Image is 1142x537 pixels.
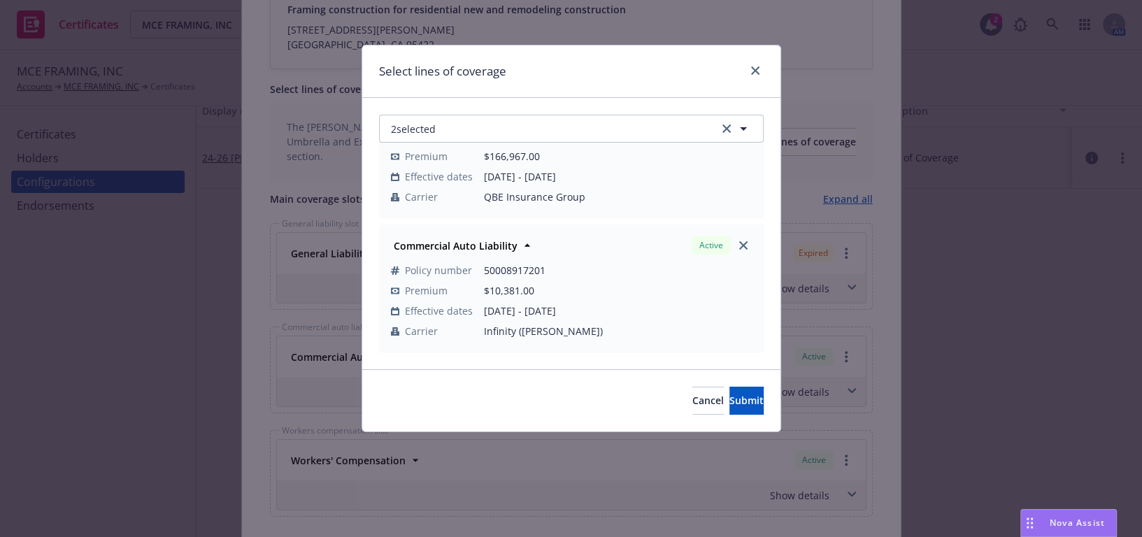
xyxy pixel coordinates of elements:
[391,122,436,136] span: 2 selected
[484,189,752,204] span: QBE Insurance Group
[394,239,518,252] strong: Commercial Auto Liability
[484,303,752,318] span: [DATE] - [DATE]
[405,169,473,184] span: Effective dates
[405,189,438,204] span: Carrier
[1050,517,1105,529] span: Nova Assist
[1021,510,1038,536] div: Drag to move
[405,303,473,318] span: Effective dates
[405,263,472,278] span: Policy number
[735,237,752,254] a: close
[692,394,724,407] span: Cancel
[484,150,540,163] span: $166,967.00
[697,239,725,252] span: Active
[729,394,764,407] span: Submit
[1020,509,1117,537] button: Nova Assist
[484,284,534,297] span: $10,381.00
[729,387,764,415] button: Submit
[484,263,752,278] span: 50008917201
[379,62,506,80] h1: Select lines of coverage
[405,149,448,164] span: Premium
[405,283,448,298] span: Premium
[692,387,724,415] button: Cancel
[747,62,764,79] a: close
[405,324,438,338] span: Carrier
[379,115,764,143] button: 2selectedclear selection
[484,169,752,184] span: [DATE] - [DATE]
[718,120,735,137] a: clear selection
[484,324,752,338] span: Infinity ([PERSON_NAME])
